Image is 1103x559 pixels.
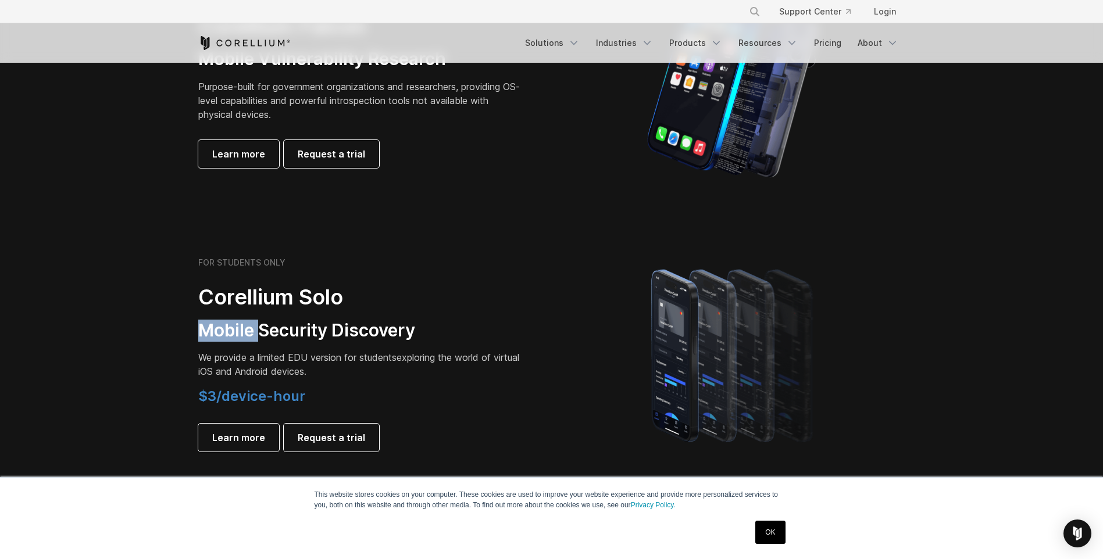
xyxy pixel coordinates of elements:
[284,140,379,168] a: Request a trial
[865,1,905,22] a: Login
[631,501,676,509] a: Privacy Policy.
[735,1,905,22] div: Navigation Menu
[212,147,265,161] span: Learn more
[518,33,587,53] a: Solutions
[731,33,805,53] a: Resources
[198,36,291,50] a: Corellium Home
[198,80,524,121] p: Purpose-built for government organizations and researchers, providing OS-level capabilities and p...
[315,489,789,510] p: This website stores cookies on your computer. These cookies are used to improve your website expe...
[589,33,660,53] a: Industries
[298,431,365,445] span: Request a trial
[212,431,265,445] span: Learn more
[1063,519,1091,547] div: Open Intercom Messenger
[198,388,305,404] span: $3/device-hour
[198,320,524,342] h3: Mobile Security Discovery
[851,33,905,53] a: About
[770,1,860,22] a: Support Center
[198,350,524,378] p: exploring the world of virtual iOS and Android devices.
[628,253,840,456] img: A lineup of four iPhone models becoming more gradient and blurred
[198,257,285,268] h6: FOR STUDENTS ONLY
[662,33,729,53] a: Products
[755,521,785,544] a: OK
[284,424,379,451] a: Request a trial
[807,33,848,53] a: Pricing
[198,284,524,310] h2: Corellium Solo
[198,424,279,451] a: Learn more
[298,147,365,161] span: Request a trial
[744,1,765,22] button: Search
[518,33,905,53] div: Navigation Menu
[198,352,397,363] span: We provide a limited EDU version for students
[198,140,279,168] a: Learn more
